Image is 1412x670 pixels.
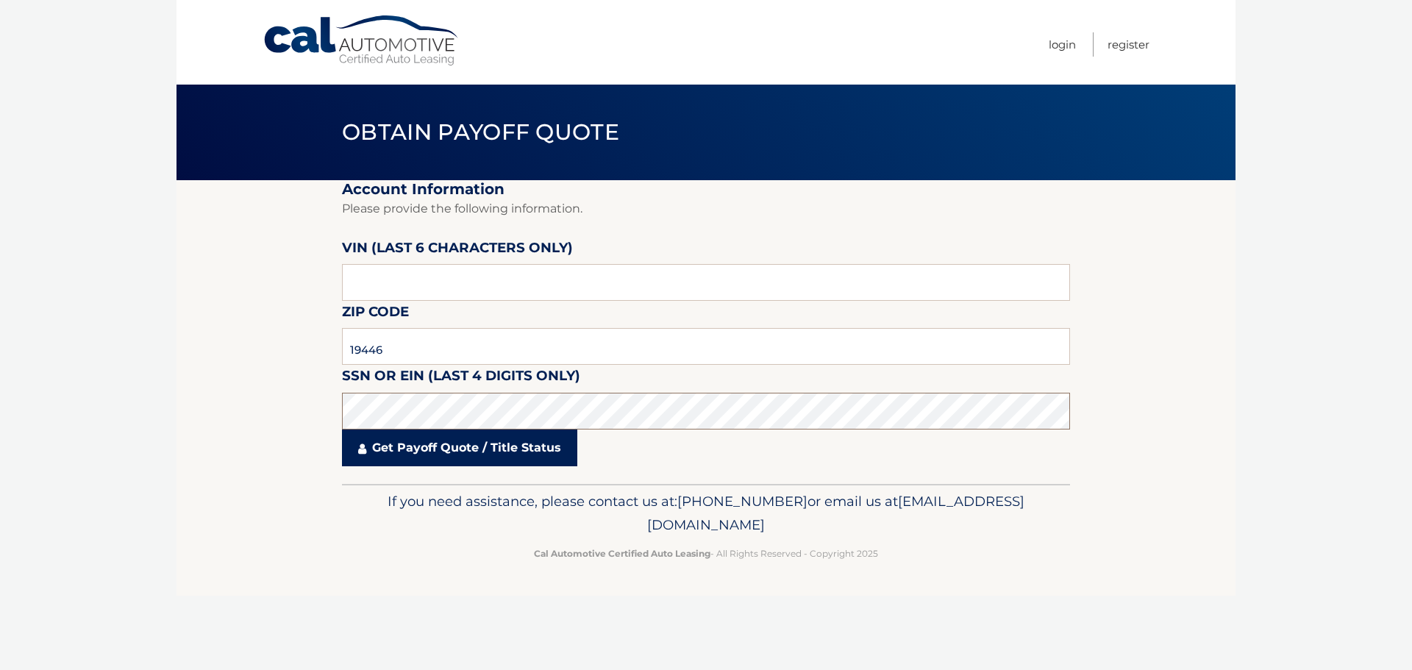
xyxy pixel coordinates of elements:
[534,548,710,559] strong: Cal Automotive Certified Auto Leasing
[263,15,461,67] a: Cal Automotive
[352,546,1060,561] p: - All Rights Reserved - Copyright 2025
[342,199,1070,219] p: Please provide the following information.
[342,301,409,328] label: Zip Code
[342,237,573,264] label: VIN (last 6 characters only)
[1049,32,1076,57] a: Login
[342,180,1070,199] h2: Account Information
[342,430,577,466] a: Get Payoff Quote / Title Status
[677,493,807,510] span: [PHONE_NUMBER]
[1108,32,1149,57] a: Register
[342,118,619,146] span: Obtain Payoff Quote
[342,365,580,392] label: SSN or EIN (last 4 digits only)
[352,490,1060,537] p: If you need assistance, please contact us at: or email us at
